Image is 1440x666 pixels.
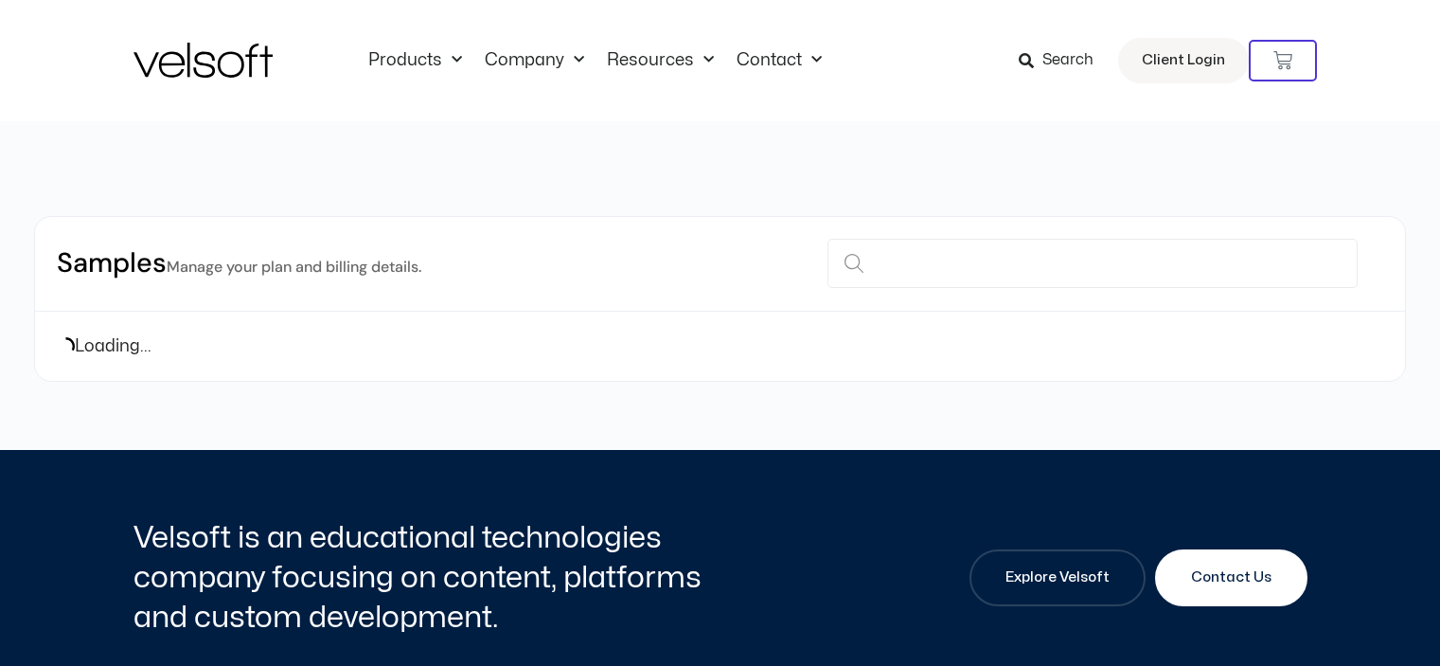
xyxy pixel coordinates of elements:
[57,245,421,282] h2: Samples
[357,50,833,71] nav: Menu
[1142,48,1225,73] span: Client Login
[969,549,1146,606] a: Explore Velsoft
[596,50,725,71] a: ResourcesMenu Toggle
[167,257,421,277] small: Manage your plan and billing details.
[1005,567,1110,589] span: Explore Velsoft
[1191,567,1271,589] span: Contact Us
[1019,45,1107,77] a: Search
[1155,549,1307,606] a: Contact Us
[133,43,273,78] img: Velsoft Training Materials
[473,50,596,71] a: CompanyMenu Toggle
[75,333,151,359] span: Loading...
[357,50,473,71] a: ProductsMenu Toggle
[725,50,833,71] a: ContactMenu Toggle
[133,518,716,637] h2: Velsoft is an educational technologies company focusing on content, platforms and custom developm...
[1042,48,1093,73] span: Search
[1118,38,1249,83] a: Client Login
